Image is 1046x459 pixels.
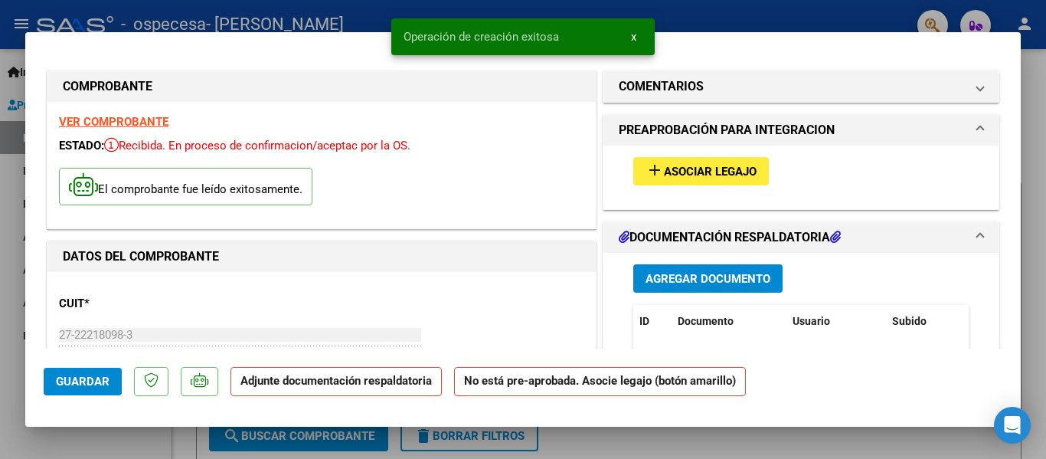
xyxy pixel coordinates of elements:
[454,367,746,397] strong: No está pre-aprobada. Asocie legajo (botón amarillo)
[59,295,217,313] p: CUIT
[404,29,559,44] span: Operación de creación exitosa
[786,305,886,338] datatable-header-cell: Usuario
[603,146,999,209] div: PREAPROBACIÓN PARA INTEGRACION
[619,228,841,247] h1: DOCUMENTACIÓN RESPALDATORIA
[63,249,219,264] strong: DATOS DEL COMPROBANTE
[892,315,927,327] span: Subido
[56,375,110,389] span: Guardar
[793,315,830,327] span: Usuario
[619,23,649,51] button: x
[994,407,1031,444] div: Open Intercom Messenger
[240,374,432,388] strong: Adjunte documentación respaldatoria
[59,139,104,152] span: ESTADO:
[646,272,770,286] span: Agregar Documento
[619,77,704,96] h1: COMENTARIOS
[104,139,410,152] span: Recibida. En proceso de confirmacion/aceptac por la OS.
[678,315,734,327] span: Documento
[886,305,963,338] datatable-header-cell: Subido
[619,121,835,139] h1: PREAPROBACIÓN PARA INTEGRACION
[603,71,999,102] mat-expansion-panel-header: COMENTARIOS
[639,315,649,327] span: ID
[672,305,786,338] datatable-header-cell: Documento
[63,79,152,93] strong: COMPROBANTE
[646,161,664,179] mat-icon: add
[631,30,636,44] span: x
[664,165,757,179] span: Asociar Legajo
[603,115,999,146] mat-expansion-panel-header: PREAPROBACIÓN PARA INTEGRACION
[59,115,168,129] a: VER COMPROBANTE
[963,305,1039,338] datatable-header-cell: Acción
[44,368,122,395] button: Guardar
[603,222,999,253] mat-expansion-panel-header: DOCUMENTACIÓN RESPALDATORIA
[633,264,783,293] button: Agregar Documento
[633,305,672,338] datatable-header-cell: ID
[633,157,769,185] button: Asociar Legajo
[59,168,312,205] p: El comprobante fue leído exitosamente.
